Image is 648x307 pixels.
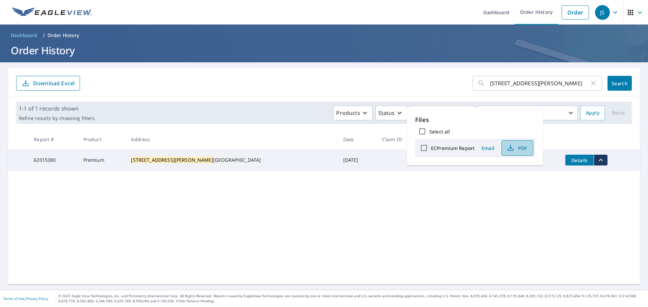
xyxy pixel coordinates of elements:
[12,7,92,18] img: EV Logo
[78,129,126,149] th: Product
[580,105,605,120] button: Apply
[131,157,213,163] mark: [STREET_ADDRESS][PERSON_NAME]
[506,144,528,152] span: PDF
[378,109,395,117] p: Status
[33,80,75,87] p: Download Excel
[586,109,599,117] span: Apply
[48,32,79,39] p: Order History
[338,129,377,149] th: Date
[43,31,45,39] li: /
[490,74,589,93] input: Address, Report #, Claim ID, etc.
[569,157,590,163] span: Details
[26,296,48,301] a: Privacy Policy
[8,43,640,57] h1: Order History
[333,105,372,120] button: Products
[562,5,589,20] a: Order
[502,140,533,156] button: PDF
[3,297,48,301] p: |
[78,149,126,171] td: Premium
[375,105,407,120] button: Status
[429,128,450,135] label: Select all
[410,105,474,120] button: Orgs11
[8,30,640,41] nav: breadcrumb
[594,155,607,165] button: filesDropdownBtn-62015380
[431,145,475,151] label: ECPremium Report
[58,294,645,304] p: © 2025 Eagle View Technologies, Inc. and Pictometry International Corp. All Rights Reserved. Repo...
[613,80,626,87] span: Search
[338,149,377,171] td: [DATE]
[377,129,423,149] th: Claim ID
[28,129,78,149] th: Report #
[477,143,499,153] button: Email
[28,149,78,171] td: 62015380
[126,129,337,149] th: Address
[595,5,610,20] div: JS
[415,115,535,124] p: Files
[477,105,578,120] button: Last year
[8,30,40,41] a: Dashboard
[480,145,496,151] span: Email
[565,155,594,165] button: detailsBtn-62015380
[131,157,332,163] div: [GEOGRAPHIC_DATA]
[3,296,24,301] a: Terms of Use
[11,32,37,39] span: Dashboard
[336,109,360,117] p: Products
[16,76,80,91] button: Download Excel
[607,76,632,91] button: Search
[19,115,95,121] p: Refine results by choosing filters
[19,104,95,113] p: 1-1 of 1 records shown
